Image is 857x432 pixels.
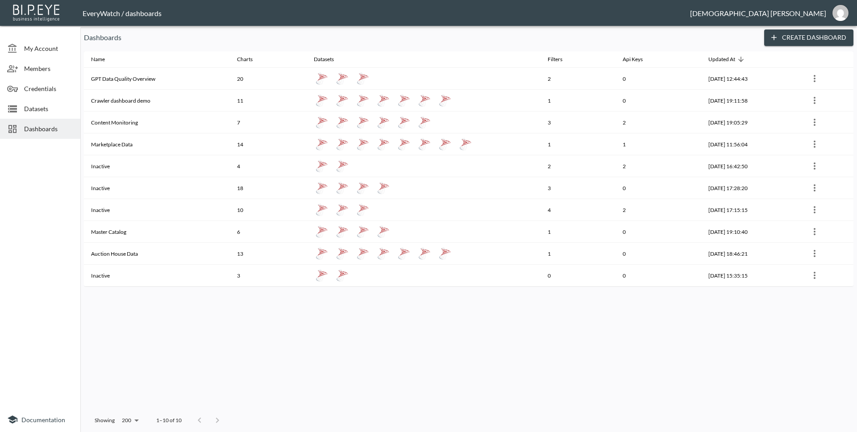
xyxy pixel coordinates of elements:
[439,94,451,107] img: mssql icon
[418,116,431,129] img: mssql icon
[701,155,801,177] th: 2025-05-18, 16:42:50
[616,68,701,90] th: 0
[230,112,307,133] th: 7
[616,90,701,112] th: 0
[377,94,390,107] img: mssql icon
[156,416,182,424] p: 1–10 of 10
[314,54,345,65] span: Datasets
[377,182,390,194] img: mssql icon
[375,224,391,240] a: MasterCatalog_FullCatalog
[316,204,328,216] img: mssql icon
[701,112,801,133] th: 2025-07-03, 19:05:29
[316,138,328,150] img: mssql icon
[416,136,433,152] a: Marketplace_FullReport_SourceLevel
[375,180,391,196] a: ModerationLogs
[800,90,853,112] th: {"type":{"isMobxInjector":true,"displayName":"inject-with-userStore-stripeStore-dashboardsStore(O...
[616,112,701,133] th: 2
[807,115,822,129] button: more
[708,54,735,65] div: Updated At
[95,416,115,424] p: Showing
[616,155,701,177] th: 2
[807,93,822,108] button: more
[616,243,701,265] th: 0
[708,54,747,65] span: Updated At
[701,243,801,265] th: 2025-05-04, 18:46:21
[336,160,349,172] img: mssql icon
[316,225,328,238] img: mssql icon
[807,268,822,282] button: more
[314,71,330,87] a: GPT_Daily_BrandWise_Count
[616,177,701,199] th: 0
[307,221,540,243] th: {"type":"div","key":null,"ref":null,"props":{"style":{"display":"flex","gap":10},"children":[{"ty...
[230,199,307,221] th: 10
[541,155,616,177] th: 2
[541,265,616,287] th: 0
[616,133,701,155] th: 1
[336,182,349,194] img: mssql icon
[334,202,350,218] a: Benda Moderation Report
[84,32,757,43] p: Dashboards
[336,116,349,129] img: mssql icon
[541,243,616,265] th: 1
[316,247,328,260] img: mssql icon
[336,204,349,216] img: mssql icon
[375,92,391,108] a: Source_Count_Daily
[307,177,540,199] th: {"type":"div","key":null,"ref":null,"props":{"style":{"display":"flex","gap":10},"children":[{"ty...
[398,94,410,107] img: mssql icon
[623,54,654,65] span: Api Keys
[826,2,855,24] button: vishnu@everywatch.com
[336,247,349,260] img: mssql icon
[548,54,562,65] div: Filters
[307,133,540,155] th: {"type":"div","key":null,"ref":null,"props":{"style":{"display":"flex","gap":10},"children":[{"ty...
[307,199,540,221] th: {"type":"div","key":null,"ref":null,"props":{"style":{"display":"flex","gap":10},"children":[{"ty...
[357,204,369,216] img: mssql icon
[91,54,116,65] span: Name
[377,116,390,129] img: mssql icon
[307,265,540,287] th: {"type":"div","key":null,"ref":null,"props":{"style":{"display":"flex","gap":10},"children":[{"ty...
[334,224,350,240] a: Dashboard_MasterCatalog_AttributeAnalysis
[800,155,853,177] th: {"type":{"isMobxInjector":true,"displayName":"inject-with-userStore-stripeStore-dashboardsStore(O...
[416,92,433,108] a: Source_Count_Overall
[334,180,350,196] a: Auction_Event_Sync_&_Publish
[84,90,230,112] th: Crawler dashboard demo
[314,267,330,283] a: Stored Procedure Errors
[24,104,73,113] span: Datasets
[807,181,822,195] button: more
[230,243,307,265] th: 13
[355,114,371,130] a: ContentMonitoring_MarketLevel
[377,225,390,238] img: mssql icon
[118,415,142,426] div: 200
[807,246,822,261] button: more
[334,245,350,262] a: AuctionHouse_FullReport_EventLevel
[437,245,453,262] a: AuctionHouse_FullReport_SourceLevel2
[84,199,230,221] th: Inactive
[541,90,616,112] th: 1
[336,225,349,238] img: mssql icon
[334,92,350,108] a: Source_Count_Active
[336,269,349,282] img: mssql icon
[314,180,330,196] a: Sync Count
[541,133,616,155] th: 1
[24,124,73,133] span: Dashboards
[355,180,371,196] a: Publish Count
[398,138,410,150] img: mssql icon
[230,265,307,287] th: 3
[800,243,853,265] th: {"type":{"isMobxInjector":true,"displayName":"inject-with-userStore-stripeStore-dashboardsStore(O...
[230,177,307,199] th: 18
[807,71,822,86] button: more
[334,267,350,283] a: Image errors
[24,84,73,93] span: Credentials
[316,94,328,107] img: mssql icon
[807,159,822,173] button: more
[701,199,801,221] th: 2025-05-07, 17:15:15
[307,243,540,265] th: {"type":"div","key":null,"ref":null,"props":{"style":{"display":"flex","gap":10},"children":[{"ty...
[24,64,73,73] span: Members
[398,116,410,129] img: mssql icon
[21,416,65,424] span: Documentation
[24,44,73,53] span: My Account
[334,114,350,130] a: ContentMonitoring_ManufacturerLevel
[307,68,540,90] th: {"type":"div","key":null,"ref":null,"props":{"style":{"display":"flex","gap":10},"children":[{"ty...
[375,114,391,130] a: ContentControl_Discrepancies
[84,221,230,243] th: Master Catalog
[230,155,307,177] th: 4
